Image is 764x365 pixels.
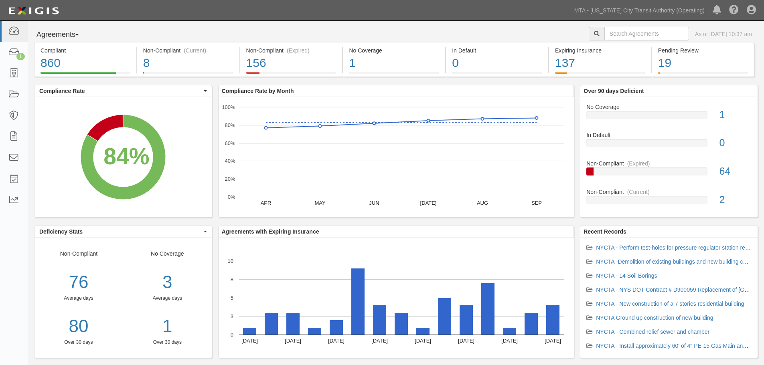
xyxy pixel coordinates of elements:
div: Over 30 days [34,339,123,346]
div: Non-Compliant (Current) [143,46,233,54]
div: (Expired) [627,159,650,167]
img: logo-5460c22ac91f19d4615b14bd174203de0afe785f0fc80cf4dbbc73dc1793850b.png [6,4,61,18]
a: 80 [34,314,123,339]
div: 64 [713,164,758,179]
a: Compliant860 [34,72,136,78]
text: [DATE] [371,338,388,344]
text: SEP [531,200,542,206]
button: Agreements [34,27,94,43]
a: MTA - [US_STATE] City Transit Authority (Operating) [570,2,709,18]
a: No Coverage1 [343,72,445,78]
button: Deficiency Stats [34,226,212,237]
a: NYCTA - Combined relief sewer and chamber [596,329,709,335]
div: In Default [580,131,758,139]
text: AUG [477,200,488,206]
div: Expiring Insurance [555,46,645,54]
div: As of [DATE] 10:37 am [695,30,752,38]
text: 80% [225,122,235,128]
div: Over 30 days [129,339,206,346]
div: 2 [713,193,758,207]
text: [DATE] [328,338,345,344]
div: No Coverage [349,46,439,54]
div: (Expired) [287,46,310,54]
text: [DATE] [415,338,431,344]
input: Search Agreements [604,27,689,40]
text: JUN [369,200,379,206]
text: [DATE] [545,338,561,344]
a: No Coverage1 [586,103,752,131]
div: Non-Compliant [580,159,758,167]
text: [DATE] [458,338,474,344]
text: [DATE] [241,338,258,344]
b: Compliance Rate by Month [222,88,294,94]
div: No Coverage [123,250,212,346]
div: 156 [246,54,336,72]
text: APR [260,200,271,206]
div: 0 [713,136,758,150]
div: 1 [713,108,758,122]
div: 860 [41,54,130,72]
div: Non-Compliant [580,188,758,196]
text: [DATE] [420,200,436,206]
a: In Default0 [586,131,752,159]
div: (Current) [184,46,206,54]
a: Non-Compliant(Current)2 [586,188,752,210]
div: Non-Compliant (Expired) [246,46,336,54]
text: 0 [231,332,233,338]
b: Recent Records [584,228,626,235]
svg: A chart. [34,97,212,217]
div: Pending Review [658,46,748,54]
div: 3 [129,270,206,295]
a: NYCTA Ground up construction of new building [596,315,713,321]
text: [DATE] [285,338,301,344]
a: Pending Review19 [652,72,754,78]
a: NYCTA - Perform test-holes for pressure regulator station rebuild [596,244,757,251]
text: 10 [227,258,233,264]
div: 8 [143,54,233,72]
div: Compliant [41,46,130,54]
a: NYCTA - 14 Soil Borings [596,272,657,279]
div: In Default [452,46,542,54]
a: NYCTA - New construction of a 7 stories residential building [596,300,744,307]
div: Non-Compliant [34,250,123,346]
text: 20% [225,176,235,182]
a: Non-Compliant(Expired)156 [240,72,342,78]
div: No Coverage [580,103,758,111]
text: 3 [231,313,233,319]
text: 60% [225,140,235,146]
div: 137 [555,54,645,72]
text: 8 [231,276,233,282]
div: Average days [34,295,123,302]
svg: A chart. [219,238,574,358]
a: 1 [129,314,206,339]
text: MAY [314,200,326,206]
svg: A chart. [219,97,574,217]
button: Compliance Rate [34,85,212,97]
a: Non-Compliant(Expired)64 [586,159,752,188]
div: 84% [103,140,149,173]
div: (Current) [627,188,650,196]
a: Non-Compliant(Current)8 [137,72,239,78]
div: 76 [34,270,123,295]
text: 100% [222,104,235,110]
text: 5 [231,295,233,301]
a: Expiring Insurance137 [549,72,651,78]
span: Compliance Rate [39,87,202,95]
div: Average days [129,295,206,302]
div: 1 [349,54,439,72]
a: In Default0 [446,72,548,78]
text: 40% [225,158,235,164]
div: 1 [16,53,25,60]
b: Agreements with Expiring Insurance [222,228,319,235]
div: 19 [658,54,748,72]
b: Over 90 days Deficient [584,88,644,94]
div: 0 [452,54,542,72]
text: [DATE] [501,338,518,344]
span: Deficiency Stats [39,228,202,236]
i: Help Center - Complianz [729,6,739,15]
